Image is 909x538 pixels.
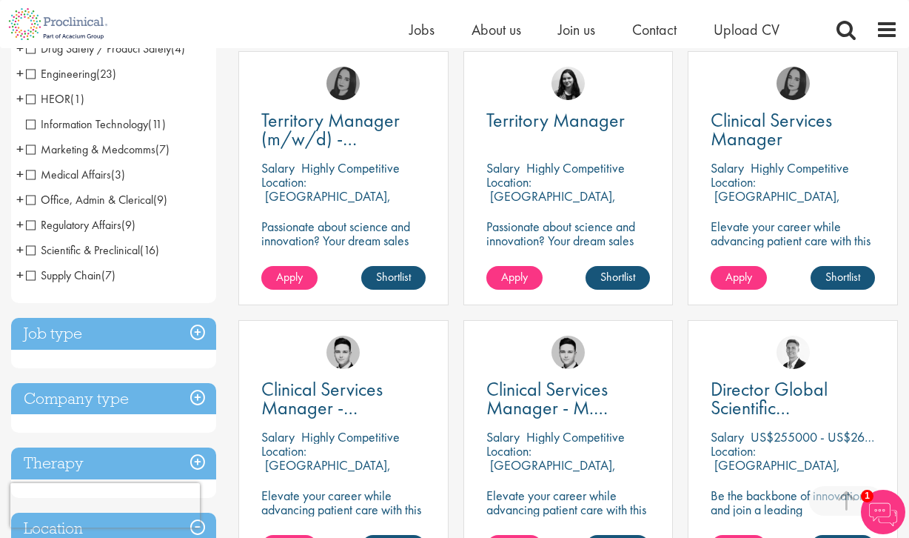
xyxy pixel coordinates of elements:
[153,192,167,207] span: (9)
[26,66,116,82] span: Engineering
[526,428,625,445] p: Highly Competitive
[486,376,608,439] span: Clinical Services Manager - M. Gladbach
[486,266,543,290] a: Apply
[261,219,426,276] p: Passionate about science and innovation? Your dream sales job as Territory Manager awaits!
[486,107,625,133] span: Territory Manager
[551,336,585,369] img: Connor Lynes
[26,167,125,182] span: Medical Affairs
[11,318,216,350] h3: Job type
[711,266,767,290] a: Apply
[261,380,426,417] a: Clinical Services Manager - [GEOGRAPHIC_DATA], [GEOGRAPHIC_DATA], [GEOGRAPHIC_DATA]
[811,266,875,290] a: Shortlist
[486,187,616,219] p: [GEOGRAPHIC_DATA], [GEOGRAPHIC_DATA]
[261,266,318,290] a: Apply
[558,20,595,39] a: Join us
[26,268,101,283] span: Supply Chain
[261,159,295,176] span: Salary
[261,428,295,445] span: Salary
[121,217,135,233] span: (9)
[16,87,24,110] span: +
[714,20,779,39] a: Upload CV
[776,67,810,100] img: Anna Klemencic
[486,219,651,276] p: Passionate about science and innovation? Your dream sales job as Territory Manager awaits!
[261,187,391,219] p: [GEOGRAPHIC_DATA], [GEOGRAPHIC_DATA]
[711,159,744,176] span: Salary
[361,266,426,290] a: Shortlist
[711,380,875,417] a: Director Global Scientific Communications
[16,62,24,84] span: +
[261,111,426,148] a: Territory Manager (m/w/d) - [GEOGRAPHIC_DATA]
[486,159,520,176] span: Salary
[725,269,752,285] span: Apply
[276,269,303,285] span: Apply
[11,383,216,415] h3: Company type
[26,268,115,283] span: Supply Chain
[261,456,391,488] p: [GEOGRAPHIC_DATA], [GEOGRAPHIC_DATA]
[486,380,651,417] a: Clinical Services Manager - M. Gladbach
[551,67,585,100] img: Indre Stankeviciute
[326,336,360,369] img: Connor Lynes
[16,213,24,236] span: +
[711,428,744,445] span: Salary
[486,456,616,488] p: [GEOGRAPHIC_DATA], [GEOGRAPHIC_DATA]
[16,239,24,261] span: +
[16,264,24,286] span: +
[155,142,170,157] span: (7)
[711,111,875,148] a: Clinical Services Manager
[26,66,96,82] span: Engineering
[632,20,677,39] a: Contact
[26,116,148,132] span: Information Technology
[16,37,24,59] span: +
[26,142,170,157] span: Marketing & Medcomms
[26,242,140,258] span: Scientific & Preclinical
[409,20,435,39] a: Jobs
[261,173,306,190] span: Location:
[16,163,24,185] span: +
[10,483,200,528] iframe: reCAPTCHA
[171,41,185,56] span: (4)
[26,116,166,132] span: Information Technology
[326,67,360,100] img: Anna Klemencic
[711,376,834,439] span: Director Global Scientific Communications
[472,20,521,39] a: About us
[11,448,216,479] div: Therapy
[861,490,873,502] span: 1
[26,217,135,233] span: Regulatory Affairs
[26,242,159,258] span: Scientific & Preclinical
[26,41,185,56] span: Drug Safety / Product Safety
[26,41,171,56] span: Drug Safety / Product Safety
[26,167,111,182] span: Medical Affairs
[26,217,121,233] span: Regulatory Affairs
[486,173,531,190] span: Location:
[26,192,153,207] span: Office, Admin & Clerical
[16,188,24,210] span: +
[711,219,875,290] p: Elevate your career while advancing patient care with this Clinical Services Manager position wit...
[26,142,155,157] span: Marketing & Medcomms
[148,116,166,132] span: (11)
[16,138,24,160] span: +
[776,336,810,369] img: George Watson
[711,107,832,151] span: Clinical Services Manager
[140,242,159,258] span: (16)
[111,167,125,182] span: (3)
[101,268,115,283] span: (7)
[70,91,84,107] span: (1)
[526,159,625,176] p: Highly Competitive
[711,187,840,219] p: [GEOGRAPHIC_DATA], [GEOGRAPHIC_DATA]
[861,490,905,534] img: Chatbot
[26,192,167,207] span: Office, Admin & Clerical
[501,269,528,285] span: Apply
